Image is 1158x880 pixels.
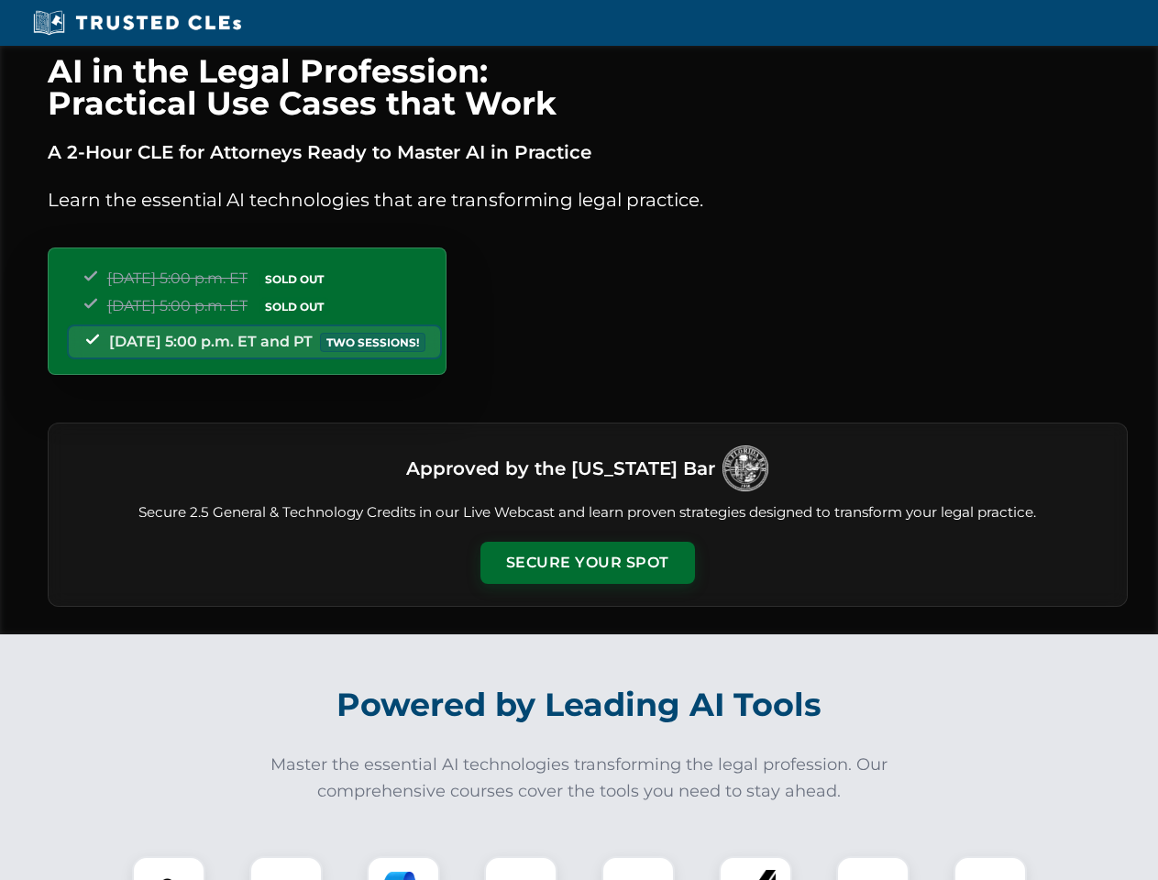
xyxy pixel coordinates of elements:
p: Secure 2.5 General & Technology Credits in our Live Webcast and learn proven strategies designed ... [71,502,1105,523]
img: Logo [722,445,768,491]
p: A 2-Hour CLE for Attorneys Ready to Master AI in Practice [48,137,1128,167]
p: Learn the essential AI technologies that are transforming legal practice. [48,185,1128,214]
h1: AI in the Legal Profession: Practical Use Cases that Work [48,55,1128,119]
button: Secure Your Spot [480,542,695,584]
span: SOLD OUT [259,297,330,316]
h2: Powered by Leading AI Tools [72,673,1087,737]
span: SOLD OUT [259,269,330,289]
h3: Approved by the [US_STATE] Bar [406,452,715,485]
p: Master the essential AI technologies transforming the legal profession. Our comprehensive courses... [259,752,900,805]
img: Trusted CLEs [28,9,247,37]
span: [DATE] 5:00 p.m. ET [107,297,248,314]
span: [DATE] 5:00 p.m. ET [107,269,248,287]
